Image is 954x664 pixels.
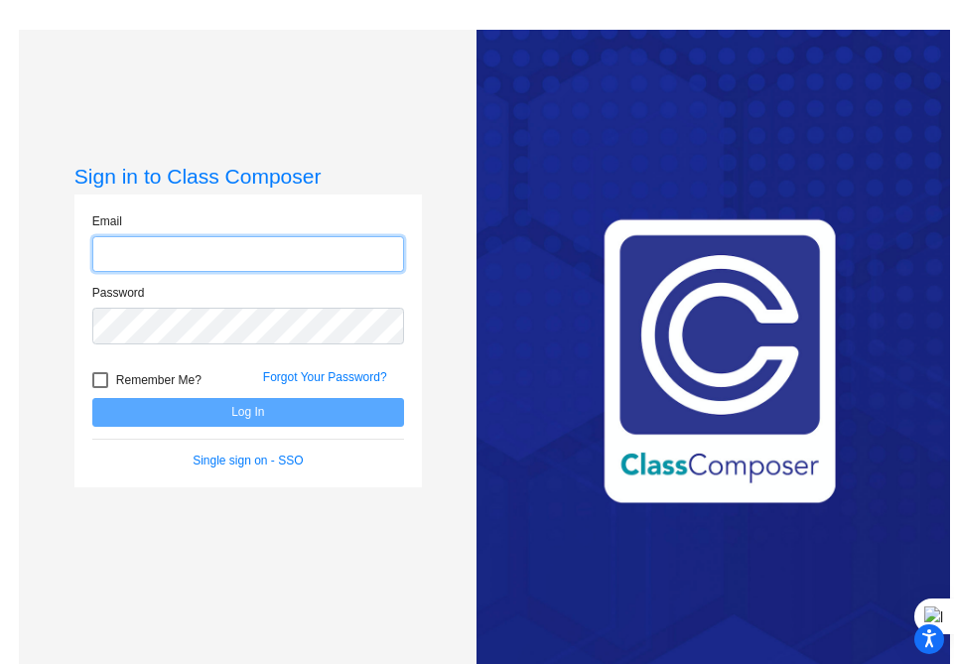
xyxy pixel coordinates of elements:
span: Remember Me? [116,368,202,392]
label: Password [92,284,145,302]
a: Forgot Your Password? [263,370,387,384]
button: Log In [92,398,404,427]
a: Single sign on - SSO [193,454,303,467]
label: Email [92,212,122,230]
h3: Sign in to Class Composer [74,164,422,189]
